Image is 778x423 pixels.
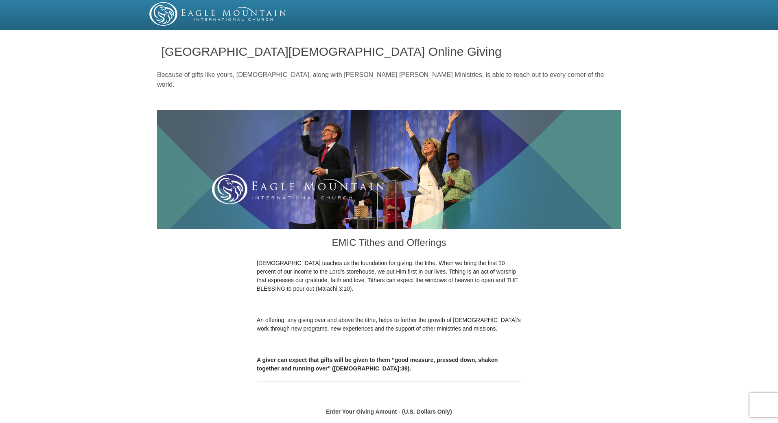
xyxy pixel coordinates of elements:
p: [DEMOGRAPHIC_DATA] teaches us the foundation for giving: the tithe. When we bring the first 10 pe... [257,259,521,293]
p: An offering, any giving over and above the tithe, helps to further the growth of [DEMOGRAPHIC_DAT... [257,316,521,333]
b: A giver can expect that gifts will be given to them “good measure, pressed down, shaken together ... [257,357,498,372]
p: Because of gifts like yours, [DEMOGRAPHIC_DATA], along with [PERSON_NAME] [PERSON_NAME] Ministrie... [157,70,621,90]
strong: Enter Your Giving Amount - (U.S. Dollars Only) [326,408,452,415]
h3: EMIC Tithes and Offerings [257,229,521,259]
img: EMIC [149,2,287,26]
h1: [GEOGRAPHIC_DATA][DEMOGRAPHIC_DATA] Online Giving [162,45,617,58]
